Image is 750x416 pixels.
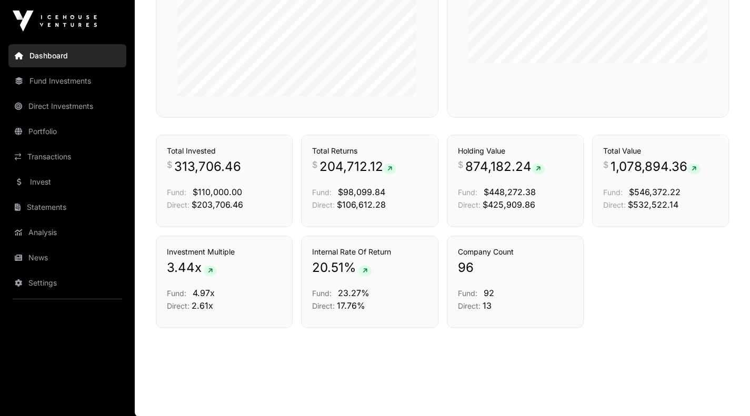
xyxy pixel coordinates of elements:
span: Fund: [312,289,332,298]
h3: Investment Multiple [167,247,282,257]
span: $106,612.28 [337,199,386,210]
span: $98,099.84 [338,187,385,197]
span: $448,272.38 [484,187,536,197]
span: $ [458,158,463,171]
span: Direct: [312,200,335,209]
h3: Internal Rate Of Return [312,247,427,257]
a: Invest [8,170,126,194]
span: % [344,259,356,276]
img: Icehouse Ventures Logo [13,11,97,32]
span: Fund: [167,289,186,298]
span: $ [603,158,608,171]
h3: Total Value [603,146,718,156]
span: 17.76% [337,300,365,311]
span: 2.61x [192,300,213,311]
span: 20.51 [312,259,344,276]
span: 204,712.12 [319,158,396,175]
span: x [195,259,202,276]
span: 874,182.24 [465,158,545,175]
a: Direct Investments [8,95,126,118]
a: Portfolio [8,120,126,143]
h3: Total Returns [312,146,427,156]
a: Statements [8,196,126,219]
a: Settings [8,271,126,295]
span: 313,706.46 [174,158,241,175]
span: $110,000.00 [193,187,242,197]
span: $425,909.86 [483,199,535,210]
span: $ [167,158,172,171]
span: 13 [483,300,492,311]
a: News [8,246,126,269]
span: Fund: [167,188,186,197]
span: Direct: [312,301,335,310]
h3: Total Invested [167,146,282,156]
a: Fund Investments [8,69,126,93]
span: 92 [484,288,494,298]
span: $203,706.46 [192,199,243,210]
span: Direct: [167,200,189,209]
span: Direct: [603,200,626,209]
span: Fund: [603,188,623,197]
span: 1,078,894.36 [611,158,701,175]
span: 4.97x [193,288,215,298]
span: Fund: [312,188,332,197]
a: Analysis [8,221,126,244]
span: $ [312,158,317,171]
a: Transactions [8,145,126,168]
span: 23.27% [338,288,369,298]
span: Fund: [458,188,477,197]
span: 3.44 [167,259,195,276]
a: Dashboard [8,44,126,67]
span: $532,522.14 [628,199,678,210]
span: Fund: [458,289,477,298]
iframe: Chat Widget [697,366,750,416]
span: 96 [458,259,474,276]
span: Direct: [458,301,481,310]
span: $546,372.22 [629,187,681,197]
span: Direct: [458,200,481,209]
h3: Holding Value [458,146,573,156]
span: Direct: [167,301,189,310]
h3: Company Count [458,247,573,257]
